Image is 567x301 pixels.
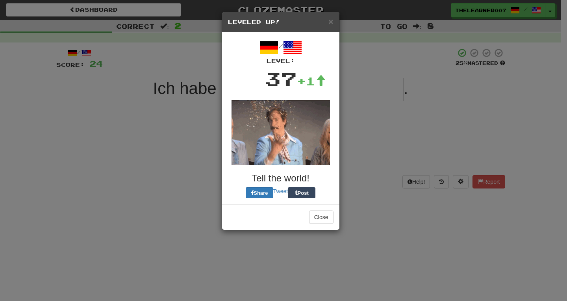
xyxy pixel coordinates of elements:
div: +1 [297,73,326,89]
button: Close [328,17,333,26]
div: 37 [265,65,297,92]
h5: Leveled Up! [228,18,334,26]
div: / [228,38,334,65]
button: Post [288,187,315,198]
span: × [328,17,333,26]
img: glitter-d35a814c05fa227b87dd154a45a5cc37aaecd56281fd9d9cd8133c9defbd597c.gif [232,100,330,165]
a: Tweet [273,188,288,194]
button: Share [246,187,273,198]
button: Close [309,211,334,224]
h3: Tell the world! [228,173,334,183]
div: Level: [228,57,334,65]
